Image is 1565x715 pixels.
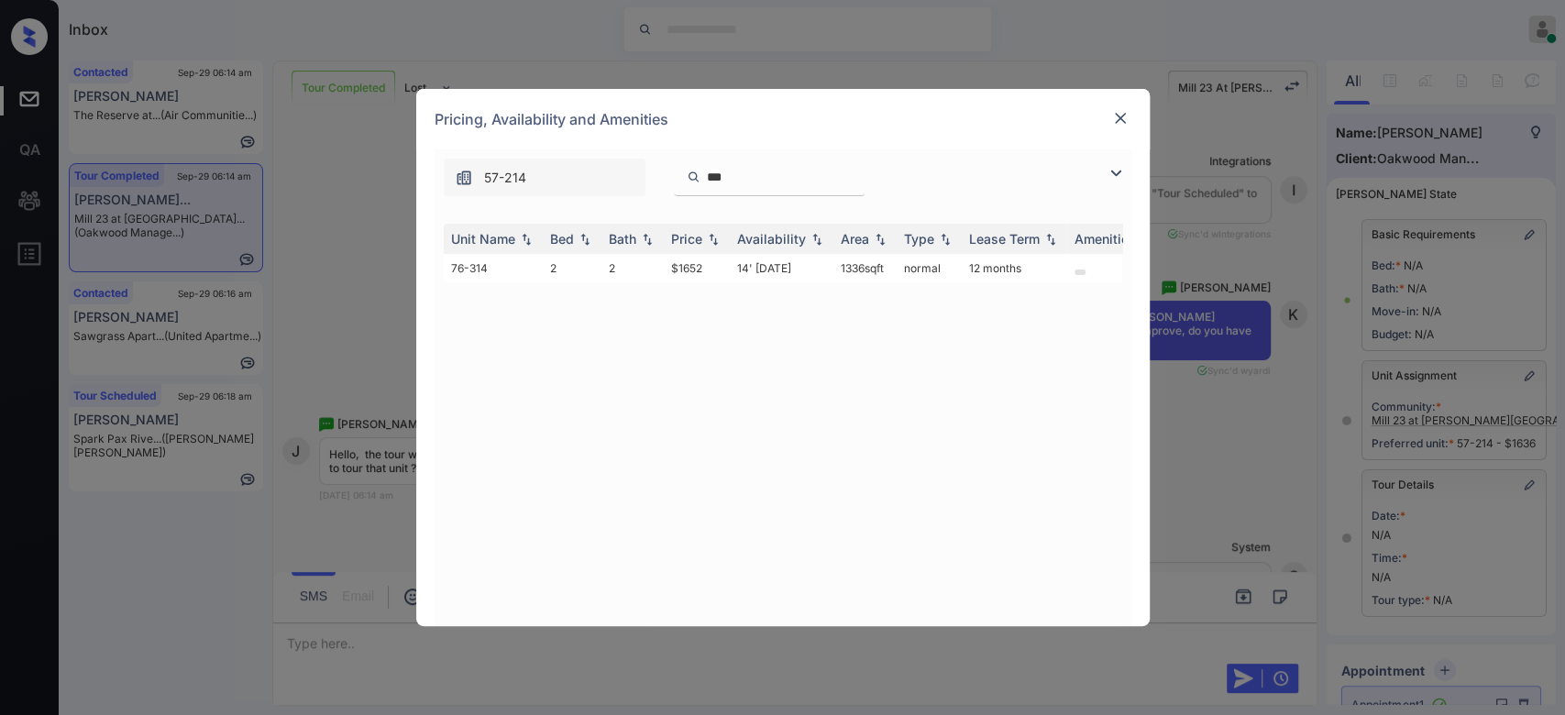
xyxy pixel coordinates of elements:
[671,231,702,247] div: Price
[871,233,889,246] img: sorting
[808,233,826,246] img: sorting
[962,254,1067,282] td: 12 months
[543,254,601,282] td: 2
[451,231,515,247] div: Unit Name
[484,168,526,188] span: 57-214
[704,233,722,246] img: sorting
[1041,233,1060,246] img: sorting
[687,169,700,185] img: icon-zuma
[444,254,543,282] td: 76-314
[638,233,656,246] img: sorting
[897,254,962,282] td: normal
[1075,231,1136,247] div: Amenities
[969,231,1040,247] div: Lease Term
[576,233,594,246] img: sorting
[833,254,897,282] td: 1336 sqft
[730,254,833,282] td: 14' [DATE]
[1105,162,1127,184] img: icon-zuma
[609,231,636,247] div: Bath
[1111,109,1130,127] img: close
[455,169,473,187] img: icon-zuma
[550,231,574,247] div: Bed
[416,89,1150,149] div: Pricing, Availability and Amenities
[841,231,869,247] div: Area
[737,231,806,247] div: Availability
[904,231,934,247] div: Type
[664,254,730,282] td: $1652
[601,254,664,282] td: 2
[936,233,954,246] img: sorting
[517,233,535,246] img: sorting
